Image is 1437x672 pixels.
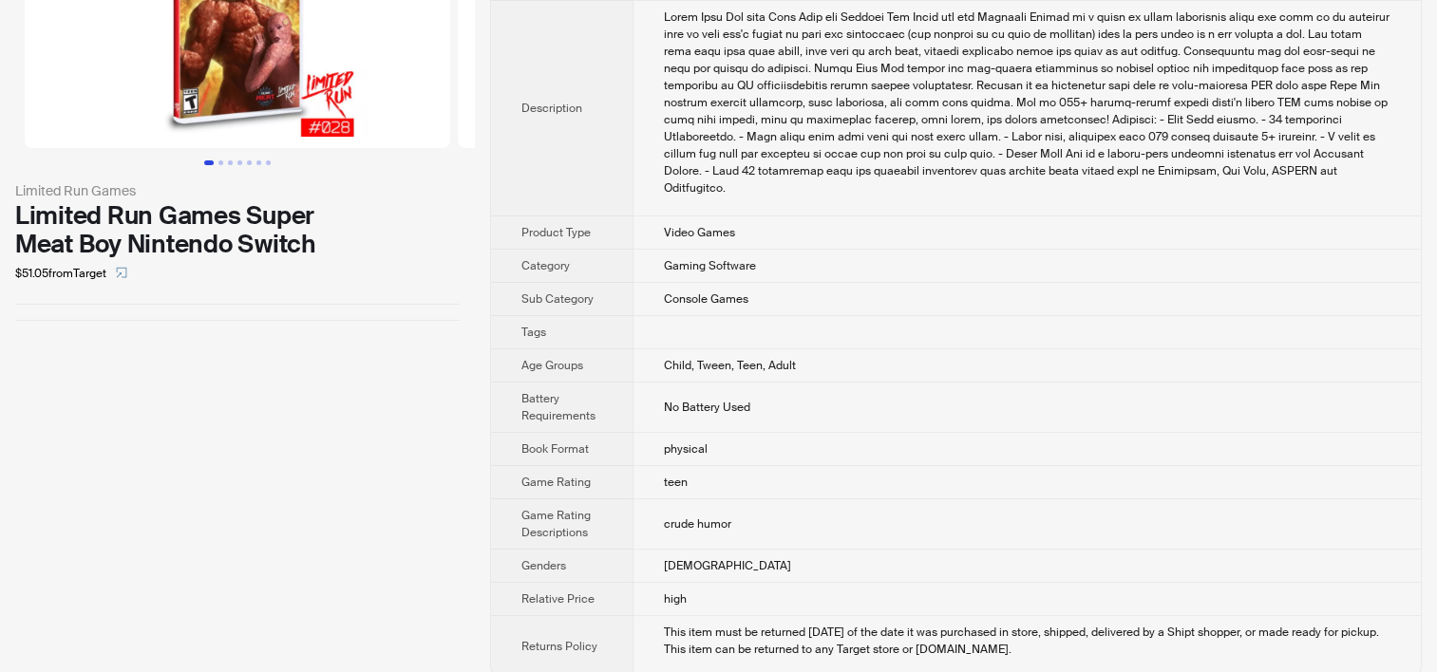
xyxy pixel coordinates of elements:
span: Battery Requirements [521,391,596,423]
span: teen [664,475,688,490]
span: Relative Price [521,591,595,607]
span: Sub Category [521,291,594,307]
span: crude humor [664,516,731,532]
span: select [116,267,127,278]
span: high [664,591,687,607]
div: Limited Run Games Super Meat Boy Nintendo Switch [15,201,460,258]
span: Returns Policy [521,639,597,654]
button: Go to slide 3 [228,160,233,165]
button: Go to slide 4 [237,160,242,165]
span: Book Format [521,441,589,457]
span: Video Games [664,225,735,240]
div: $51.05 from Target [15,258,460,289]
span: Child, Tween, Teen, Adult [664,358,796,373]
span: Age Groups [521,358,583,373]
span: Gaming Software [664,258,756,273]
button: Go to slide 5 [247,160,252,165]
button: Go to slide 6 [256,160,261,165]
span: physical [664,441,708,457]
span: Tags [521,325,546,340]
div: Super Meat Boy from Team Meat and Limited Run Games for the Nintendo Switch is a tough as nails p... [664,9,1390,196]
span: Console Games [664,291,748,307]
div: Limited Run Games [15,180,460,201]
span: No Battery Used [664,400,750,415]
span: Game Rating [521,475,591,490]
span: Game Rating Descriptions [521,508,591,540]
span: Genders [521,558,566,573]
button: Go to slide 2 [218,160,223,165]
button: Go to slide 1 [204,160,214,165]
span: [DEMOGRAPHIC_DATA] [664,558,791,573]
span: Category [521,258,570,273]
button: Go to slide 7 [266,160,271,165]
div: This item must be returned within 30 days of the date it was purchased in store, shipped, deliver... [664,624,1390,658]
span: Description [521,101,582,116]
span: Product Type [521,225,591,240]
